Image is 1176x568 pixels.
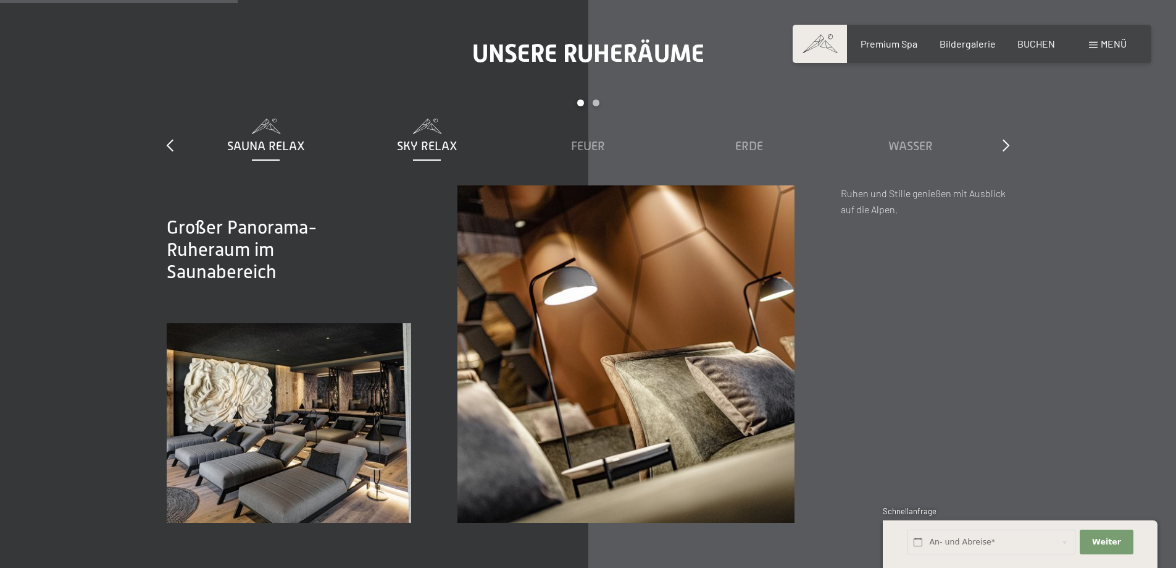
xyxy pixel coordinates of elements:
img: Ruheräume - Chill Lounge - Wellnesshotel - Ahrntal - Schwarzenstein [167,323,411,523]
span: Unsere Ruheräume [472,39,704,68]
span: Großer Panorama-Ruheraum im Saunabereich [167,217,317,282]
span: Schnellanfrage [883,506,936,516]
div: Carousel Pagination [185,100,991,119]
button: Weiter [1080,530,1133,555]
span: Erde [735,139,763,153]
span: Feuer [571,139,605,153]
p: Ruhen und Stille genießen mit Ausblick auf die Alpen. [841,185,1009,217]
span: Sky Relax [397,139,457,153]
span: Weiter [1092,536,1121,548]
a: Premium Spa [861,38,917,49]
div: Carousel Page 1 (Current Slide) [577,100,584,106]
span: Sauna Relax [227,139,305,153]
a: BUCHEN [1017,38,1055,49]
img: Ruheräume - Chill Lounge - Wellnesshotel - Ahrntal - Schwarzenstein [457,185,794,523]
a: Bildergalerie [940,38,996,49]
span: Menü [1101,38,1127,49]
span: Wasser [888,139,933,153]
div: Carousel Page 2 [593,100,599,106]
